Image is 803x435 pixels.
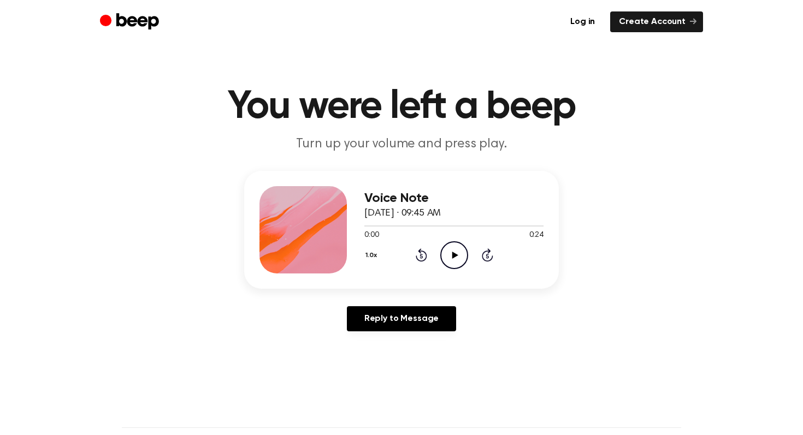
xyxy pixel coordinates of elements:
span: 0:00 [364,230,379,241]
a: Beep [100,11,162,33]
a: Log in [562,11,604,32]
h1: You were left a beep [122,87,681,127]
a: Reply to Message [347,306,456,331]
a: Create Account [610,11,703,32]
button: 1.0x [364,246,381,265]
span: 0:24 [529,230,544,241]
p: Turn up your volume and press play. [192,135,611,153]
span: [DATE] · 09:45 AM [364,208,441,218]
h3: Voice Note [364,191,544,206]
